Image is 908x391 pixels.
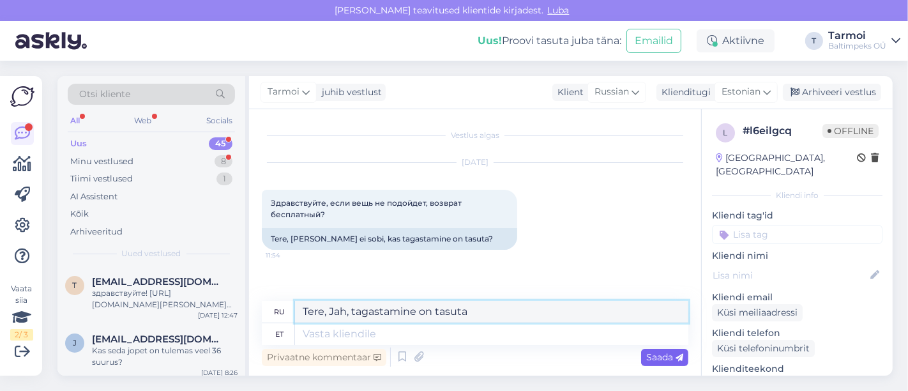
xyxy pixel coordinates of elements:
span: Saada [646,351,683,363]
div: Aktiivne [697,29,775,52]
div: Minu vestlused [70,155,133,168]
p: Kliendi tag'id [712,209,882,222]
p: Kliendi nimi [712,249,882,263]
span: t [73,280,77,290]
div: Arhiveeri vestlus [783,84,881,101]
div: Klient [552,86,584,99]
span: Estonian [722,85,760,99]
div: Uus [70,137,87,150]
div: Vestlus algas [262,130,688,141]
div: 45 [209,137,232,150]
p: Kliendi email [712,291,882,304]
p: Kliendi telefon [712,326,882,340]
div: Tere, [PERSON_NAME] ei sobi, kas tagastamine on tasuta? [262,228,517,250]
input: Lisa tag [712,225,882,244]
span: Luba [544,4,573,16]
div: Kõik [70,208,89,220]
div: Tiimi vestlused [70,172,133,185]
span: timur.kozlov@gmail.com [92,276,225,287]
div: [DATE] 12:47 [198,310,238,320]
span: Tarmoi [268,85,299,99]
a: TarmoiBaltimpeks OÜ [828,31,900,51]
div: AI Assistent [70,190,117,203]
input: Lisa nimi [713,268,868,282]
span: l [723,128,728,137]
div: juhib vestlust [317,86,382,99]
div: [GEOGRAPHIC_DATA], [GEOGRAPHIC_DATA] [716,151,857,178]
div: Kas seda jopet on tulemas veel 36 suurus? [92,345,238,368]
span: Offline [822,124,879,138]
div: [DATE] [262,157,688,168]
div: 1 [216,172,232,185]
span: Russian [594,85,629,99]
div: Arhiveeritud [70,226,123,238]
div: Proovi tasuta juba täna: [478,33,621,49]
div: T [805,32,823,50]
div: 2 / 3 [10,329,33,341]
textarea: Tere, Jah, tagastamine on tasuta [295,301,688,323]
div: [DATE] 8:26 [201,368,238,378]
span: Здравствуйте, если вещь не подойдет, возврат бесплатный? [271,198,464,219]
div: ru [274,301,285,323]
div: Kliendi info [712,190,882,201]
div: Klienditugi [656,86,711,99]
div: Küsi telefoninumbrit [712,340,815,357]
span: Otsi kliente [79,88,130,101]
span: janamottus@gmail.com [92,333,225,345]
p: Klienditeekond [712,362,882,376]
div: Baltimpeks OÜ [828,41,886,51]
div: Privaatne kommentaar [262,349,386,366]
button: Emailid [626,29,681,53]
div: 8 [215,155,232,168]
span: Uued vestlused [122,248,181,259]
img: Askly Logo [10,86,34,107]
div: # l6eilgcq [743,123,822,139]
div: Tarmoi [828,31,886,41]
span: 11:54 [266,250,314,260]
b: Uus! [478,34,502,47]
div: здравствуйте! [URL][DOMAIN_NAME][PERSON_NAME] Telli kohe [PERSON_NAME] [PERSON_NAME] juba [DATE] ... [92,287,238,310]
span: j [73,338,77,348]
div: Web [132,112,155,129]
div: Vaata siia [10,283,33,341]
div: Socials [204,112,235,129]
div: All [68,112,82,129]
div: et [275,323,284,345]
div: Küsi meiliaadressi [712,304,803,321]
